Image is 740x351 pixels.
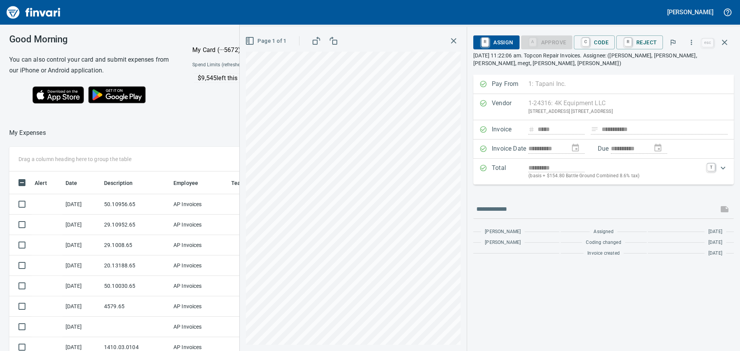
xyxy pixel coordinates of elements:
[198,74,354,83] p: $9,545 left this month
[664,34,681,51] button: Flag
[667,8,713,16] h5: [PERSON_NAME]
[580,36,609,49] span: Code
[101,215,170,235] td: 29.10952.65
[104,178,143,188] span: Description
[594,228,613,236] span: Assigned
[665,6,715,18] button: [PERSON_NAME]
[18,155,131,163] p: Drag a column heading here to group the table
[173,178,208,188] span: Employee
[62,255,101,276] td: [DATE]
[683,34,700,51] button: More
[231,178,256,188] span: Team
[473,159,734,185] div: Expand
[101,255,170,276] td: 20.13188.65
[9,54,173,76] h6: You can also control your card and submit expenses from our iPhone or Android application.
[715,200,734,218] span: This records your message into the invoice and notifies anyone mentioned
[582,38,589,46] a: C
[192,61,328,69] span: Spend Limits (refreshed by [PERSON_NAME] [DATE])
[492,163,528,180] p: Total
[521,39,573,45] div: Coding Required
[170,235,228,255] td: AP Invoices
[101,276,170,296] td: 50.10030.65
[481,38,489,46] a: R
[702,39,713,47] a: esc
[247,36,286,46] span: Page 1 of 1
[586,239,621,247] span: Coding changed
[62,235,101,255] td: [DATE]
[528,172,703,180] p: (basis + $154.80 Battle Ground Combined 8.6% tax)
[84,82,150,107] img: Get it on Google Play
[9,128,46,138] p: My Expenses
[170,317,228,337] td: AP Invoices
[170,296,228,317] td: AP Invoices
[9,128,46,138] nav: breadcrumb
[5,3,62,22] img: Finvari
[485,239,521,247] span: [PERSON_NAME]
[32,86,84,104] img: Download on the App Store
[101,296,170,317] td: 4579.65
[35,178,57,188] span: Alert
[244,34,289,48] button: Page 1 of 1
[173,178,198,188] span: Employee
[473,35,519,49] button: RAssign
[707,163,715,171] a: T
[622,36,657,49] span: Reject
[708,250,722,257] span: [DATE]
[485,228,521,236] span: [PERSON_NAME]
[62,276,101,296] td: [DATE]
[66,178,77,188] span: Date
[101,235,170,255] td: 29.1008.65
[624,38,632,46] a: R
[479,36,513,49] span: Assign
[574,35,615,49] button: CCode
[616,35,663,49] button: RReject
[62,194,101,215] td: [DATE]
[231,178,246,188] span: Team
[62,215,101,235] td: [DATE]
[66,178,87,188] span: Date
[104,178,133,188] span: Description
[587,250,620,257] span: Invoice created
[62,317,101,337] td: [DATE]
[35,178,47,188] span: Alert
[473,52,734,67] p: [DATE] 11:22:06 am. Topcon Repair Invoices. Assignee: ([PERSON_NAME], [PERSON_NAME], [PERSON_NAME...
[700,33,734,52] span: Close invoice
[170,276,228,296] td: AP Invoices
[170,215,228,235] td: AP Invoices
[170,194,228,215] td: AP Invoices
[101,194,170,215] td: 50.10956.65
[9,34,173,45] h3: Good Morning
[192,45,250,55] p: My Card (···5672)
[170,255,228,276] td: AP Invoices
[708,228,722,236] span: [DATE]
[62,296,101,317] td: [DATE]
[708,239,722,247] span: [DATE]
[186,83,355,91] p: Online and foreign allowed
